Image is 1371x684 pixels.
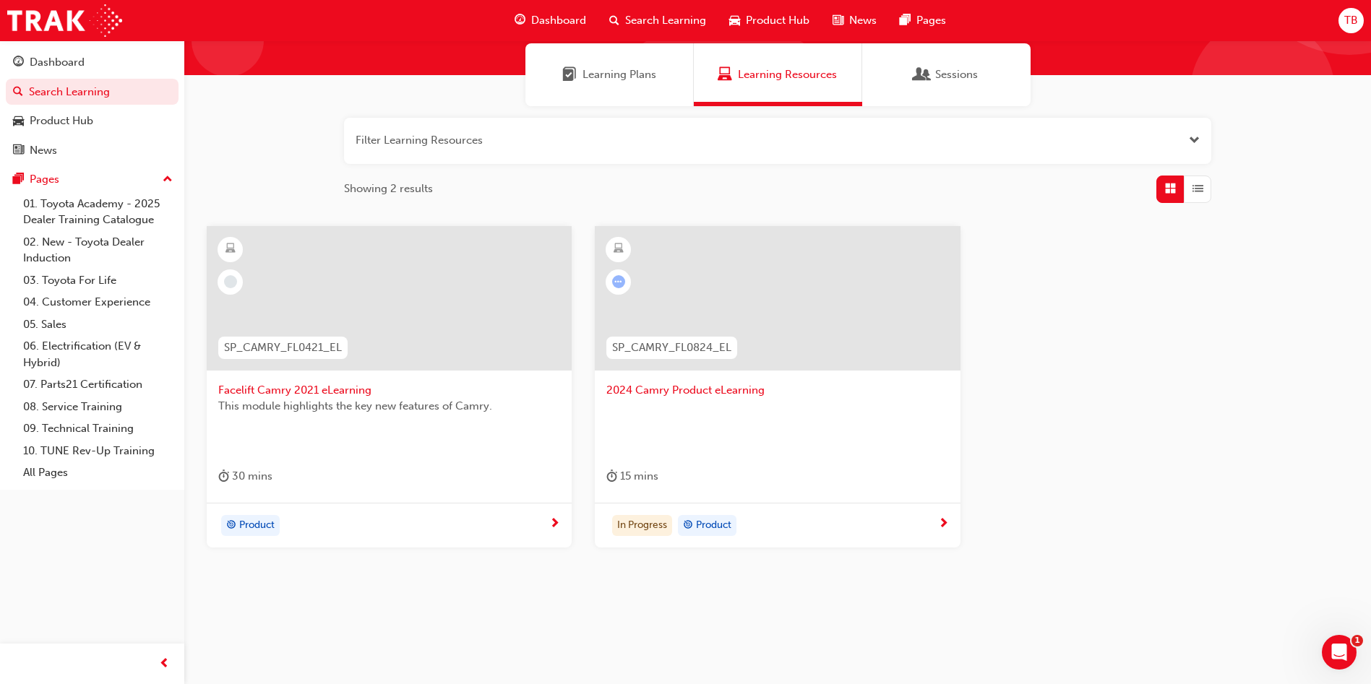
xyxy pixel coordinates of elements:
span: pages-icon [13,173,24,186]
div: Profile image for Trak [197,23,225,52]
span: 2024 Camry Product eLearning [606,382,948,399]
img: Trak [7,4,122,37]
span: Home [56,487,88,497]
span: target-icon [683,516,693,535]
a: 09. Technical Training [17,417,179,440]
span: learningResourceType_ELEARNING-icon [614,240,624,259]
a: 08. Service Training [17,396,179,418]
span: This module highlights the key new features of Camry. [218,398,560,415]
span: learningResourceType_ELEARNING-icon [225,240,236,259]
div: Product Hub [30,113,93,129]
span: Messages [192,487,242,497]
p: Hi [PERSON_NAME] 👋 [29,103,260,152]
span: duration-icon [218,467,229,485]
span: 1 [1351,635,1363,646]
span: car-icon [729,12,740,30]
button: TB [1338,8,1364,33]
a: 02. New - Toyota Dealer Induction [17,231,179,269]
span: Search Learning [625,12,706,29]
a: 06. Electrification (EV & Hybrid) [17,335,179,373]
a: Product Hub [6,108,179,134]
span: next-icon [938,518,949,531]
a: Search Learning [6,79,179,105]
span: car-icon [13,115,24,128]
button: Pages [6,166,179,193]
a: Learning PlansLearning Plans [525,43,694,106]
div: We'll be back online [DATE] [30,222,241,237]
a: All Pages [17,462,179,484]
span: SP_CAMRY_FL0824_EL [612,339,731,356]
a: guage-iconDashboard [503,6,598,35]
span: SP_CAMRY_FL0421_EL [224,339,342,356]
span: Dashboard [531,12,586,29]
span: learningRecordVerb_NONE-icon [224,275,237,288]
span: target-icon [226,516,236,535]
span: guage-icon [13,56,24,69]
a: pages-iconPages [888,6,958,35]
a: search-iconSearch Learning [598,6,718,35]
div: Close [249,23,275,49]
span: List [1192,181,1203,197]
span: next-icon [549,518,560,531]
span: search-icon [13,86,23,99]
a: car-iconProduct Hub [718,6,821,35]
div: News [30,142,57,159]
a: 04. Customer Experience [17,291,179,313]
span: Pages [916,12,946,29]
span: pages-icon [900,12,911,30]
iframe: Intercom live chat [1322,635,1357,670]
a: Learning ResourcesLearning Resources [694,43,862,106]
a: SP_CAMRY_FL0824_EL2024 Camry Product eLearningduration-icon 15 minsIn Progresstarget-iconProduct [595,226,960,548]
a: News [6,137,179,164]
span: Learning Plans [562,66,577,83]
span: Learning Resources [718,66,732,83]
a: 07. Parts21 Certification [17,373,179,396]
div: 30 mins [218,467,272,485]
img: logo [29,27,101,51]
button: DashboardSearch LearningProduct HubNews [6,46,179,166]
span: Learning Resources [738,66,837,83]
span: Showing 2 results [344,181,433,197]
a: SessionsSessions [862,43,1031,106]
span: search-icon [609,12,619,30]
span: news-icon [13,144,24,157]
span: duration-icon [606,467,617,485]
span: Learning Plans [583,66,656,83]
div: 15 mins [606,467,658,485]
span: up-icon [163,170,173,189]
button: Messages [145,451,289,508]
span: TB [1344,12,1358,29]
span: Product Hub [746,12,809,29]
span: learningRecordVerb_ATTEMPT-icon [612,275,625,288]
span: Grid [1165,181,1176,197]
div: Dashboard [30,54,85,71]
span: Sessions [915,66,929,83]
a: 10. TUNE Rev-Up Training [17,440,179,462]
span: news-icon [833,12,843,30]
span: guage-icon [515,12,525,30]
span: prev-icon [159,655,170,673]
span: Facelift Camry 2021 eLearning [218,382,560,399]
div: Send us a messageWe'll be back online [DATE] [14,194,275,249]
div: In Progress [612,515,672,537]
span: Product [239,517,275,534]
a: 05. Sales [17,313,179,336]
a: 03. Toyota For Life [17,269,179,292]
span: Sessions [935,66,978,83]
span: Product [696,517,731,534]
p: How can we help? [29,152,260,176]
span: News [849,12,877,29]
button: Open the filter [1189,132,1200,149]
div: Send us a message [30,207,241,222]
a: 01. Toyota Academy - 2025 Dealer Training Catalogue [17,193,179,231]
a: Dashboard [6,49,179,76]
a: SP_CAMRY_FL0421_ELFacelift Camry 2021 eLearningThis module highlights the key new features of Cam... [207,226,572,548]
a: news-iconNews [821,6,888,35]
div: Pages [30,171,59,188]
